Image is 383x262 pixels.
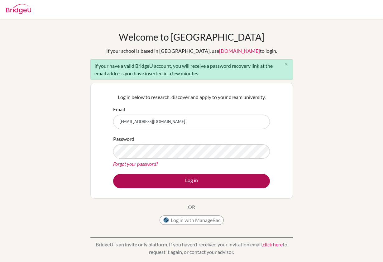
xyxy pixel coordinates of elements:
img: Bridge-U [6,4,31,14]
i: close [284,62,289,67]
button: Log in with ManageBac [160,215,224,225]
a: click here [263,241,283,247]
a: Forgot your password? [113,161,158,167]
a: [DOMAIN_NAME] [219,48,260,54]
button: Log in [113,174,270,188]
label: Email [113,106,125,113]
div: If your have a valid BridgeU account, you will receive a password recovery link at the email addr... [90,59,293,80]
div: If your school is based in [GEOGRAPHIC_DATA], use to login. [106,47,277,55]
p: Log in below to research, discover and apply to your dream university. [113,93,270,101]
button: Close [280,60,293,69]
label: Password [113,135,134,143]
p: BridgeU is an invite only platform. If you haven’t received your invitation email, to request it ... [90,241,293,256]
p: OR [188,203,195,211]
h1: Welcome to [GEOGRAPHIC_DATA] [119,31,264,42]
